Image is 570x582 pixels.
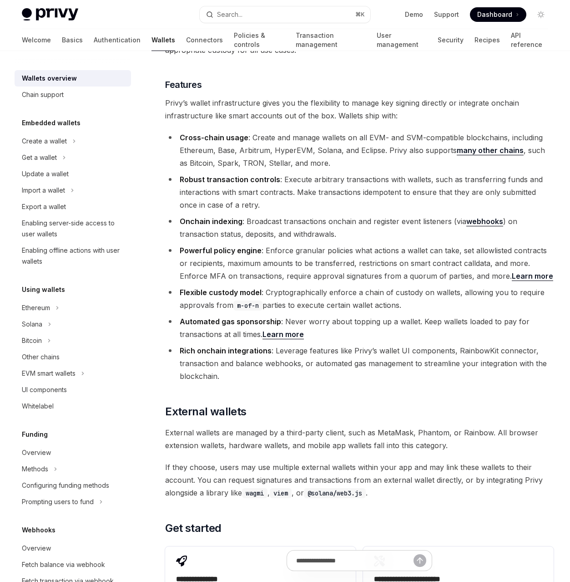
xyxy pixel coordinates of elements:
div: Methods [22,464,48,475]
strong: Flexible custody model [180,288,262,297]
li: : Never worry about topping up a wallet. Keep wallets loaded to pay for transactions at all times. [165,315,554,341]
li: : Execute arbitrary transactions with wallets, such as transferring funds and interactions with s... [165,173,554,211]
a: Other chains [15,349,131,365]
div: Enabling server-side access to user wallets [22,218,126,240]
button: Send message [414,554,426,567]
span: If they choose, users may use multiple external wallets within your app and may link these wallet... [165,461,554,499]
a: Support [434,10,459,19]
a: API reference [511,29,548,51]
div: Update a wallet [22,168,69,179]
a: UI components [15,382,131,398]
div: Wallets overview [22,73,77,84]
a: Configuring funding methods [15,477,131,494]
a: Learn more [262,330,304,339]
a: Enabling offline actions with user wallets [15,242,131,270]
div: Fetch balance via webhook [22,559,105,570]
strong: Automated gas sponsorship [180,317,281,326]
code: wagmi [242,488,267,498]
span: ⌘ K [355,11,365,18]
div: Create a wallet [22,136,67,147]
a: Dashboard [470,7,526,22]
button: Toggle Bitcoin section [15,332,131,349]
button: Toggle Ethereum section [15,300,131,316]
div: Overview [22,447,51,458]
button: Toggle Create a wallet section [15,133,131,149]
li: : Cryptographically enforce a chain of custody on wallets, allowing you to require approvals from... [165,286,554,311]
code: viem [270,488,292,498]
a: Recipes [474,29,500,51]
strong: Robust transaction controls [180,175,280,184]
a: webhooks [466,217,503,226]
a: Enabling server-side access to user wallets [15,215,131,242]
a: Overview [15,540,131,556]
div: Bitcoin [22,335,42,346]
li: : Create and manage wallets on all EVM- and SVM-compatible blockchains, including Ethereum, Base,... [165,131,554,169]
div: Configuring funding methods [22,480,109,491]
strong: Rich onchain integrations [180,346,272,355]
input: Ask a question... [296,551,414,571]
button: Toggle Get a wallet section [15,149,131,166]
a: many other chains [457,146,524,155]
button: Toggle Import a wallet section [15,182,131,199]
code: @solana/web3.js [304,488,366,498]
li: : Leverage features like Privy’s wallet UI components, RainbowKit connector, transaction and bala... [165,344,554,383]
div: Ethereum [22,302,50,313]
h5: Embedded wallets [22,117,81,128]
a: Chain support [15,87,131,103]
a: Welcome [22,29,51,51]
div: Solana [22,319,42,330]
span: Get started [165,521,221,536]
div: UI components [22,384,67,395]
div: Other chains [22,352,60,362]
h5: Funding [22,429,48,440]
div: Export a wallet [22,201,66,212]
strong: Powerful policy engine [180,246,262,255]
div: Search... [217,9,242,20]
button: Toggle Prompting users to fund section [15,494,131,510]
h5: Using wallets [22,284,65,295]
a: User management [377,29,427,51]
a: Wallets overview [15,70,131,87]
div: Get a wallet [22,152,57,163]
strong: Onchain indexing [180,217,242,226]
strong: Cross-chain usage [180,133,248,142]
a: Update a wallet [15,166,131,182]
a: Fetch balance via webhook [15,556,131,573]
div: Import a wallet [22,185,65,196]
a: Connectors [186,29,223,51]
button: Toggle Solana section [15,316,131,332]
a: Learn more [512,271,553,281]
img: light logo [22,8,78,21]
a: Wallets [151,29,175,51]
span: Features [165,78,202,91]
a: Basics [62,29,83,51]
span: Dashboard [477,10,512,19]
button: Toggle dark mode [534,7,548,22]
div: EVM smart wallets [22,368,76,379]
div: Enabling offline actions with user wallets [22,245,126,267]
li: : Broadcast transactions onchain and register event listeners (via ) on transaction status, depos... [165,215,554,240]
button: Toggle Methods section [15,461,131,477]
span: External wallets [165,404,246,419]
button: Open search [200,6,370,23]
div: Whitelabel [22,401,54,412]
a: Authentication [94,29,141,51]
a: Whitelabel [15,398,131,414]
a: Transaction management [296,29,366,51]
a: Security [438,29,464,51]
div: Overview [22,543,51,554]
a: Export a wallet [15,199,131,215]
code: m-of-n [233,301,262,311]
h5: Webhooks [22,525,55,536]
span: External wallets are managed by a third-party client, such as MetaMask, Phantom, or Rainbow. All ... [165,426,554,452]
button: Toggle EVM smart wallets section [15,365,131,382]
a: Policies & controls [234,29,285,51]
a: Overview [15,444,131,461]
div: Chain support [22,89,64,100]
span: Privy’s wallet infrastructure gives you the flexibility to manage key signing directly or integra... [165,97,554,122]
li: : Enforce granular policies what actions a wallet can take, set allowlisted contracts or recipien... [165,244,554,282]
a: Demo [405,10,423,19]
div: Prompting users to fund [22,496,94,507]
